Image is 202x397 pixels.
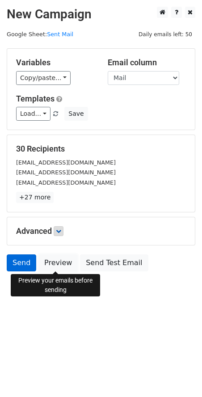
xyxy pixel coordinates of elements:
[11,274,100,296] div: Preview your emails before sending
[16,107,50,121] a: Load...
[47,31,73,38] a: Sent Mail
[108,58,186,68] h5: Email column
[16,169,116,176] small: [EMAIL_ADDRESS][DOMAIN_NAME]
[135,30,195,39] span: Daily emails left: 50
[7,254,36,271] a: Send
[80,254,148,271] a: Send Test Email
[157,354,202,397] div: 聊天小工具
[16,71,71,85] a: Copy/paste...
[16,226,186,236] h5: Advanced
[7,31,73,38] small: Google Sheet:
[157,354,202,397] iframe: Chat Widget
[16,159,116,166] small: [EMAIL_ADDRESS][DOMAIN_NAME]
[16,58,94,68] h5: Variables
[38,254,78,271] a: Preview
[64,107,88,121] button: Save
[7,7,195,22] h2: New Campaign
[16,192,54,203] a: +27 more
[135,31,195,38] a: Daily emails left: 50
[16,144,186,154] h5: 30 Recipients
[16,94,55,103] a: Templates
[16,179,116,186] small: [EMAIL_ADDRESS][DOMAIN_NAME]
